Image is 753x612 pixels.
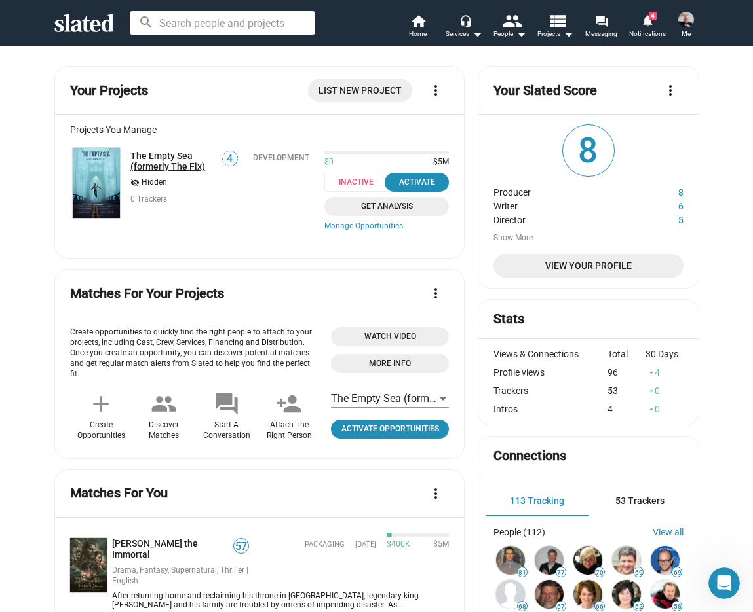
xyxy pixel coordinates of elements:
div: 96 [608,367,646,378]
span: 113 Tracking [510,495,564,506]
mat-icon: arrow_drop_up [647,405,656,414]
span: Watch Video [339,330,441,344]
mat-icon: more_vert [428,82,444,98]
span: 53 Trackers [615,495,665,506]
a: Odysseus the Immortal [70,538,107,610]
a: 4Notifications [625,13,670,42]
mat-icon: add [88,391,114,417]
mat-icon: more_vert [663,82,678,98]
span: 4 [223,153,237,166]
span: 4 [649,12,657,20]
dd: 5 [634,211,684,225]
mat-icon: arrow_drop_up [647,386,656,395]
div: Activate [393,175,441,189]
span: More Info [339,357,441,370]
span: 77 [556,569,566,577]
span: $0 [324,157,334,168]
div: 30 Days [646,349,684,359]
a: Open 'More info' dialog with information about Opportunities [331,354,449,373]
span: Hidden [142,177,167,188]
iframe: Intercom live chat [708,567,740,599]
mat-icon: person_add [276,391,302,417]
span: 69 [634,569,643,577]
img: Ralph Winter [651,580,680,609]
div: People [493,26,526,42]
mat-icon: forum [595,14,608,27]
mat-card-title: Your Slated Score [493,82,597,99]
img: Odysseus the Immortal [70,538,107,592]
div: 0 [646,386,684,396]
img: Anthony Bregman [612,546,641,575]
span: $5M [428,157,449,168]
button: Services [441,13,487,42]
img: Richard Hicks [496,580,525,609]
div: Profile views [493,367,608,378]
span: 62 [634,603,643,611]
span: 8 [563,125,614,176]
a: Manage Opportunities [324,221,449,232]
span: Activate Opportunities [336,422,444,436]
span: 70 [595,569,604,577]
span: Notifications [629,26,666,42]
mat-card-title: Connections [493,447,566,465]
button: Activate [385,173,449,192]
mat-icon: visibility_off [130,177,140,189]
mat-card-title: Your Projects [70,82,148,99]
img: Monika Mikkelsen [573,546,602,575]
span: Me [682,26,691,42]
div: People (112) [493,527,545,537]
div: Trackers [493,386,608,396]
a: [PERSON_NAME] the Immortal [112,538,234,560]
time: [DATE] [355,540,376,550]
div: Attach The Right Person [267,420,312,441]
div: Intros [493,404,608,414]
dt: Producer [493,184,634,198]
div: Start A Conversation [203,420,250,441]
span: 68 [518,603,527,611]
mat-icon: home [410,13,426,29]
a: Get Analysis [324,197,449,216]
mat-card-title: Stats [493,310,524,328]
span: 0 Trackers [130,194,167,204]
img: Eric Williams [496,546,525,575]
div: Create Opportunities [77,420,125,441]
mat-icon: more_vert [428,486,444,501]
mat-icon: arrow_drop_down [469,26,485,42]
button: Projects [533,13,579,42]
img: Bonnie Curtis [573,580,602,609]
mat-icon: arrow_drop_down [560,26,576,42]
mat-icon: headset_mic [459,14,471,26]
img: David Poulshock [678,12,694,27]
mat-icon: people [501,11,520,30]
span: Packaging [305,540,345,550]
span: 69 [672,569,682,577]
a: The Empty Sea (formerly The Fix) [70,145,123,221]
mat-icon: forum [214,391,240,417]
span: $5M [428,539,449,550]
span: 67 [556,603,566,611]
button: Show More [493,233,533,243]
input: Search people and projects [130,11,315,35]
mat-icon: more_vert [428,285,444,301]
span: Get Analysis [332,200,441,213]
div: Discover Matches [149,420,179,441]
dd: 8 [634,184,684,198]
div: Drama, Fantasy, Supernatural, Thriller | English [112,566,250,586]
span: The Empty Sea (formerly The Fix) [331,392,486,405]
div: Development [253,153,309,162]
a: Home [395,13,441,42]
mat-icon: view_list [547,11,566,30]
mat-card-title: Matches For You [70,484,168,502]
div: Projects You Manage [70,124,450,135]
img: Christine Vachon [612,580,641,609]
a: The Empty Sea (formerly The Fix) [130,151,214,171]
span: 57 [234,540,248,553]
mat-icon: people [151,391,177,417]
span: Inactive [324,173,395,192]
div: After returning home and reclaiming his throne in Ithaca, legendary king Odysseus and his family ... [107,591,450,609]
p: Create opportunities to quickly find the right people to attach to your projects, including Cast,... [70,327,321,380]
span: Home [409,26,427,42]
div: 0 [646,404,684,414]
span: 81 [518,569,527,577]
div: Views & Connections [493,349,608,359]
